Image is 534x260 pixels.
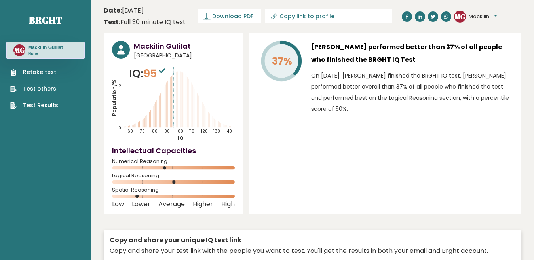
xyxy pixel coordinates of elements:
tspan: 140 [226,128,232,134]
tspan: 0 [118,125,121,131]
tspan: 110 [189,128,194,134]
div: Full 30 minute IQ test [104,17,186,27]
p: On [DATE], [PERSON_NAME] finished the BRGHT IQ test. [PERSON_NAME] performed better overall than ... [311,70,513,114]
tspan: 70 [139,128,145,134]
h4: Intellectual Capacities [112,145,235,156]
tspan: 120 [201,128,208,134]
b: Date: [104,6,122,15]
time: [DATE] [104,6,144,15]
span: Download PDF [212,12,253,21]
span: Higher [193,203,213,206]
a: Test others [10,85,58,93]
tspan: IQ [178,135,184,141]
a: Brght [29,14,62,27]
p: None [28,51,63,57]
span: Average [158,203,185,206]
text: MG [14,46,25,55]
h3: Mackilin Gulilat [134,41,235,51]
span: High [221,203,235,206]
tspan: 100 [177,128,183,134]
tspan: 80 [152,128,158,134]
p: IQ: [129,66,167,82]
tspan: 1 [119,104,120,110]
div: Copy and share your test link with the people you want to test. You'll get the results in both yo... [110,246,515,256]
a: Test Results [10,101,58,110]
text: MG [455,11,465,21]
tspan: 2 [119,83,122,89]
span: Lower [132,203,150,206]
span: Numerical Reasoning [112,160,235,163]
h3: Mackilin Gulilat [28,44,63,51]
b: Test: [104,17,120,27]
span: 95 [143,66,167,81]
tspan: Population/% [111,80,118,116]
span: Logical Reasoning [112,174,235,177]
div: Copy and share your unique IQ test link [110,235,515,245]
a: Retake test [10,68,58,76]
span: Spatial Reasoning [112,188,235,192]
span: Low [112,203,124,206]
h3: [PERSON_NAME] performed better than 37% of all people who finished the BRGHT IQ Test [311,41,513,66]
span: [GEOGRAPHIC_DATA] [134,51,235,60]
tspan: 90 [164,128,170,134]
tspan: 60 [127,128,133,134]
button: Mackilin [469,13,497,21]
tspan: 130 [213,128,220,134]
a: Download PDF [198,9,261,23]
tspan: 37% [272,54,292,68]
